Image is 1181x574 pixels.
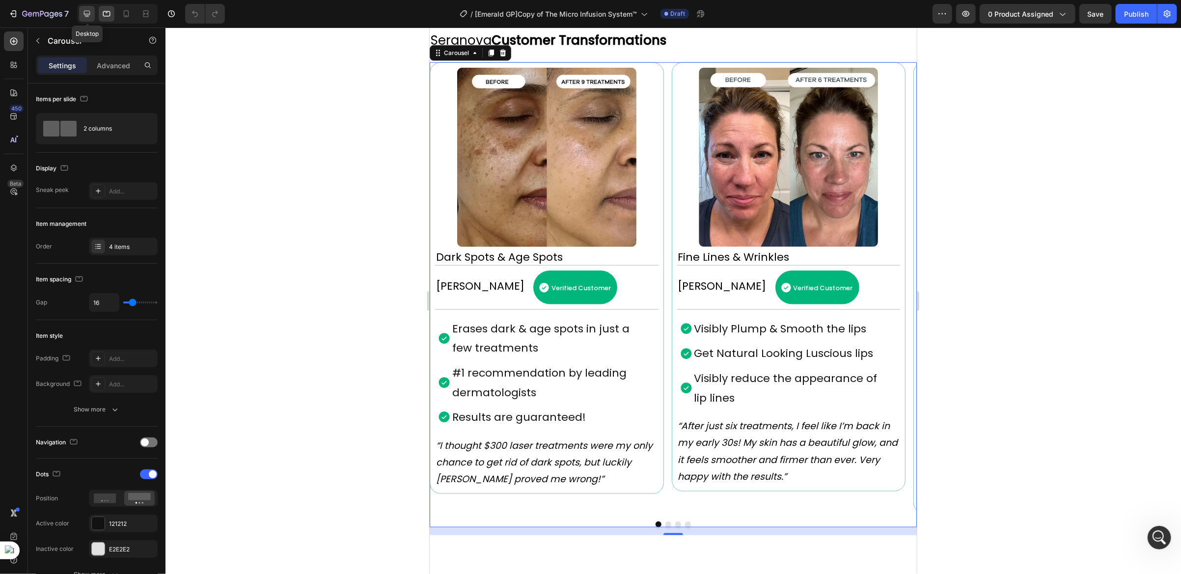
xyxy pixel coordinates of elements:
span: / [470,9,473,19]
div: Item management [36,219,86,228]
div: Item spacing [36,273,85,286]
span: [Emerald GP]Copy of The Micro Infusion System™ [475,9,637,19]
button: 0 product assigned [980,4,1075,24]
div: Navigation [36,436,80,449]
div: Dots [36,468,62,481]
div: Position [36,494,58,503]
div: Beta [7,180,24,188]
div: Order [36,242,52,251]
div: Undo/Redo [185,4,225,24]
div: Active color [36,519,69,528]
div: Add... [109,355,155,363]
p: Carousel [48,35,131,47]
iframe: To enrich screen reader interactions, please activate Accessibility in Grammarly extension settings [430,27,917,574]
div: Add... [109,187,155,196]
div: E2E2E2 [109,545,155,554]
div: Display [36,162,70,175]
div: 450 [9,105,24,112]
button: Save [1079,4,1112,24]
div: Sneak peek [36,186,69,194]
div: Padding [36,352,72,365]
div: 4 items [109,243,155,251]
div: Background [36,378,83,391]
p: Advanced [97,60,130,71]
span: Draft [670,9,685,18]
div: Publish [1124,9,1149,19]
div: Show more [74,405,120,414]
button: Show more [36,401,158,418]
div: Add... [109,380,155,389]
p: 7 [64,8,69,20]
div: Inactive color [36,545,74,553]
div: Item style [36,331,63,340]
div: Items per slide [36,93,90,106]
input: Auto [89,294,119,311]
div: 2 columns [83,117,143,140]
button: Publish [1116,4,1157,24]
div: 121212 [109,519,155,528]
p: Settings [49,60,76,71]
span: 0 product assigned [988,9,1053,19]
iframe: Intercom live chat [1148,526,1171,549]
span: Save [1088,10,1104,18]
button: 7 [4,4,73,24]
div: Gap [36,298,47,307]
